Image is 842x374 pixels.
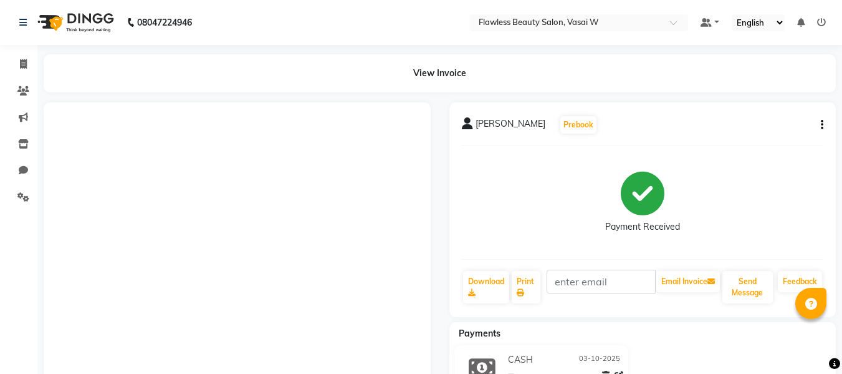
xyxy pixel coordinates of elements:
input: enter email [547,270,656,293]
span: 03-10-2025 [579,353,620,367]
iframe: chat widget [790,324,830,362]
a: Download [463,271,509,303]
a: Print [512,271,540,303]
a: Feedback [778,271,822,292]
b: 08047224946 [137,5,192,40]
img: logo [32,5,117,40]
span: [PERSON_NAME] [476,117,545,135]
button: Prebook [560,116,596,134]
span: CASH [508,353,533,367]
button: Email Invoice [656,271,720,292]
div: Payment Received [605,220,680,234]
button: Send Message [722,271,773,303]
span: Payments [459,328,500,339]
div: View Invoice [44,54,836,92]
